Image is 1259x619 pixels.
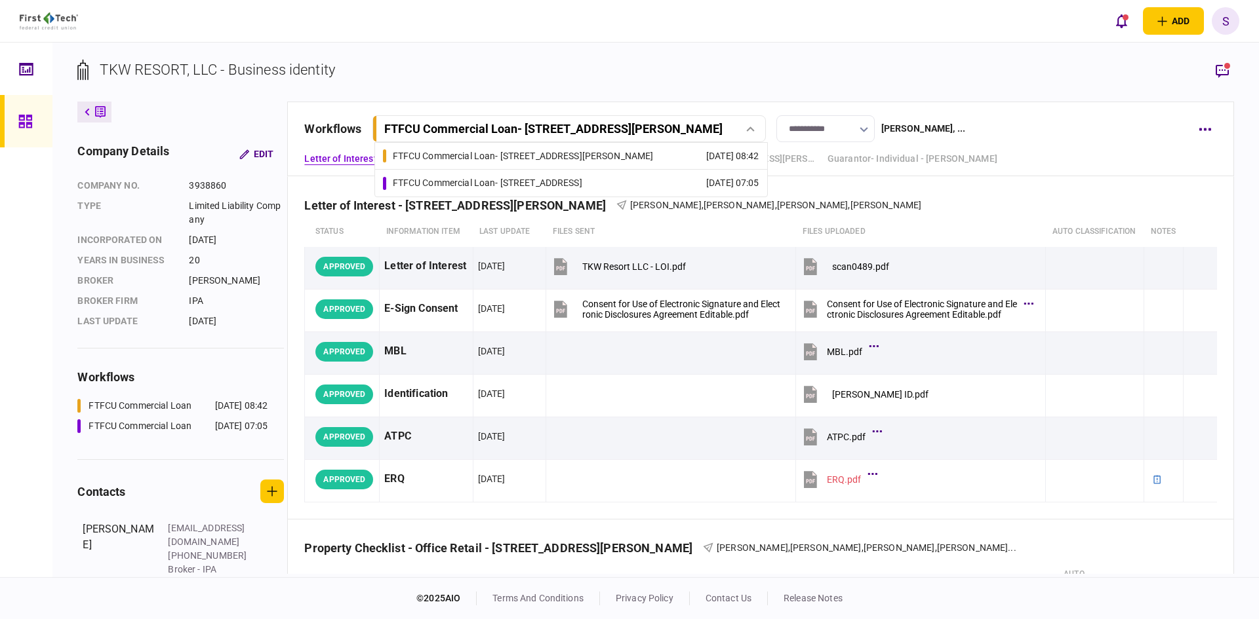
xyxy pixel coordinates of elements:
[616,593,673,603] a: privacy policy
[582,261,686,272] div: TKW Resort LLC - LOI.pdf
[828,152,997,166] a: Guarantor- Individual - [PERSON_NAME]
[315,470,373,489] div: APPROVED
[801,252,889,281] button: scan0489.pdf
[77,233,176,247] div: incorporated on
[168,549,253,563] div: [PHONE_NUMBER]
[827,432,866,442] div: ATPC.pdf
[1108,7,1135,35] button: open notifications list
[383,170,759,197] a: FTFCU Commercial Loan- [STREET_ADDRESS][DATE] 07:05
[788,542,790,553] span: ,
[189,274,284,288] div: [PERSON_NAME]
[304,152,539,166] a: Letter of Interest - [STREET_ADDRESS][PERSON_NAME]
[304,120,361,138] div: workflows
[866,559,1057,605] th: Files uploaded
[704,200,775,210] span: [PERSON_NAME]
[777,200,849,210] span: [PERSON_NAME]
[784,593,843,603] a: release notes
[796,217,1046,247] th: Files uploaded
[1057,559,1145,605] th: auto classification
[20,12,78,29] img: client company logo
[384,422,468,451] div: ATPC
[77,294,176,308] div: broker firm
[315,427,373,447] div: APPROVED
[801,422,879,451] button: ATPC.pdf
[551,294,780,324] button: Consent for Use of Electronic Signature and Electronic Disclosures Agreement Editable.pdf
[315,385,373,404] div: APPROVED
[881,122,965,136] div: [PERSON_NAME] , ...
[315,257,373,276] div: APPROVED
[1212,7,1239,35] button: S
[862,542,864,553] span: ,
[215,419,268,433] div: [DATE] 07:05
[1143,7,1204,35] button: open adding identity options
[189,179,284,193] div: 3938860
[702,200,704,210] span: ,
[77,483,125,500] div: contacts
[492,593,584,603] a: terms and conditions
[717,542,788,553] span: [PERSON_NAME]
[215,399,268,413] div: [DATE] 08:42
[706,593,751,603] a: contact us
[478,472,506,485] div: [DATE]
[478,259,506,272] div: [DATE]
[189,233,284,247] div: [DATE]
[77,419,268,433] a: FTFCU Commercial Loan[DATE] 07:05
[850,200,922,210] span: [PERSON_NAME]
[89,399,191,413] div: FTFCU Commercial Loan
[675,559,866,605] th: files sent
[801,379,929,409] button: Tom White ID.pdf
[790,542,862,553] span: [PERSON_NAME]
[478,430,506,443] div: [DATE]
[83,521,155,576] div: [PERSON_NAME]
[77,274,176,288] div: Broker
[380,217,473,247] th: Information item
[827,474,861,485] div: ERQ.pdf
[384,294,468,324] div: E-Sign Consent
[189,199,284,227] div: Limited Liability Company
[473,217,546,247] th: last update
[546,217,796,247] th: files sent
[551,252,686,281] button: TKW Resort LLC - LOI.pdf
[315,299,373,319] div: APPROVED
[937,542,1009,553] span: [PERSON_NAME]
[189,314,284,328] div: [DATE]
[77,253,176,267] div: years in business
[383,143,759,169] a: FTFCU Commercial Loan- [STREET_ADDRESS][PERSON_NAME][DATE] 08:42
[1145,559,1184,605] th: notes
[827,347,862,357] div: MBL.pdf
[801,294,1030,324] button: Consent for Use of Electronic Signature and Electronic Disclosures Agreement Editable.pdf
[77,368,284,386] div: workflows
[77,199,176,227] div: Type
[384,379,468,409] div: Identification
[77,179,176,193] div: company no.
[1144,217,1184,247] th: notes
[832,261,889,272] div: scan0489.pdf
[832,389,929,400] div: Tom White ID.pdf
[77,399,268,413] a: FTFCU Commercial Loan[DATE] 08:42
[77,314,176,328] div: last update
[706,149,759,163] div: [DATE] 08:42
[1046,217,1144,247] th: auto classification
[189,253,284,267] div: 20
[378,559,603,605] th: Information item
[305,217,380,247] th: status
[77,142,169,166] div: company details
[89,419,191,433] div: FTFCU Commercial Loan
[775,200,777,210] span: ,
[1008,541,1016,555] span: ...
[384,252,468,281] div: Letter of Interest
[935,542,937,553] span: ,
[416,591,477,605] div: © 2025 AIO
[864,542,935,553] span: [PERSON_NAME]
[189,294,284,308] div: IPA
[229,142,284,166] button: Edit
[478,302,506,315] div: [DATE]
[384,122,723,136] div: FTFCU Commercial Loan - [STREET_ADDRESS][PERSON_NAME]
[315,342,373,362] div: APPROVED
[304,198,616,212] div: Letter of Interest - [STREET_ADDRESS][PERSON_NAME]
[827,299,1017,320] div: Consent for Use of Electronic Signature and Electronic Disclosures Agreement Editable.pdf
[393,149,654,163] div: FTFCU Commercial Loan - [STREET_ADDRESS][PERSON_NAME]
[801,464,874,494] button: ERQ.pdf
[168,563,253,576] div: Broker - IPA
[603,559,675,605] th: last update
